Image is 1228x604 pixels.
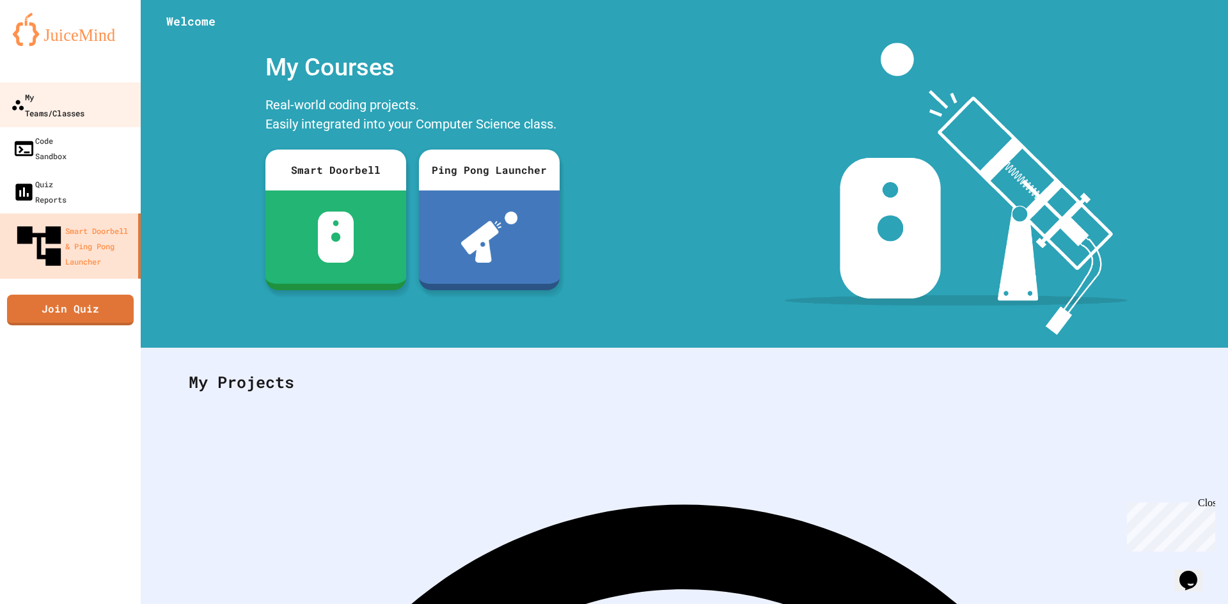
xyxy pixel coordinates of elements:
[318,212,354,263] img: sdb-white.svg
[1122,497,1215,552] iframe: chat widget
[13,176,67,207] div: Quiz Reports
[7,295,134,325] a: Join Quiz
[176,357,1193,407] div: My Projects
[259,92,566,140] div: Real-world coding projects. Easily integrated into your Computer Science class.
[1174,553,1215,591] iframe: chat widget
[11,89,84,120] div: My Teams/Classes
[13,220,133,272] div: Smart Doorbell & Ping Pong Launcher
[419,150,560,190] div: Ping Pong Launcher
[785,43,1128,335] img: banner-image-my-projects.png
[259,43,566,92] div: My Courses
[265,150,406,190] div: Smart Doorbell
[5,5,88,81] div: Chat with us now!Close
[13,13,128,46] img: logo-orange.svg
[461,212,518,263] img: ppl-with-ball.png
[13,133,67,164] div: Code Sandbox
